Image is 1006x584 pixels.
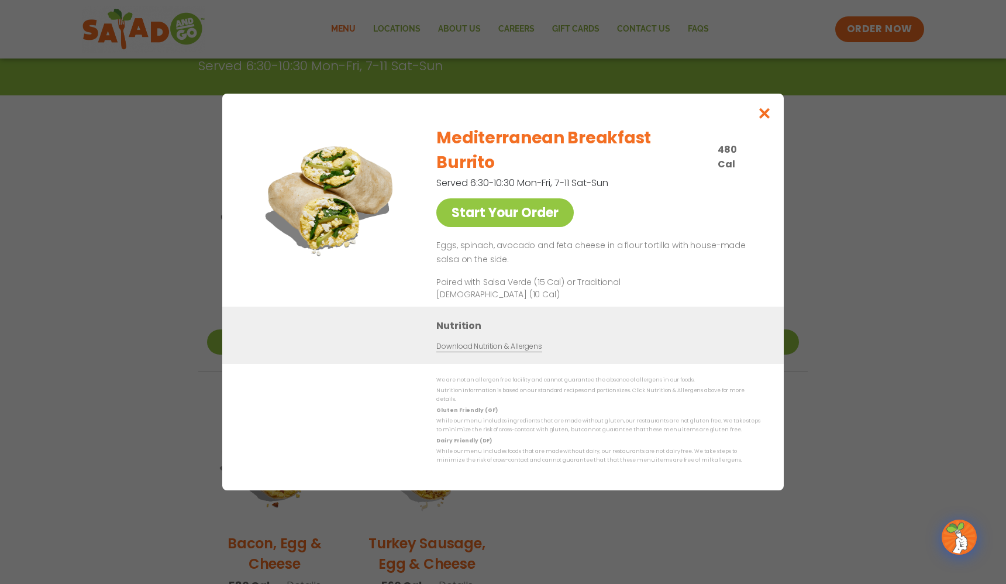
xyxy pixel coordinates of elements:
[436,126,711,175] h2: Mediterranean Breakfast Burrito
[746,94,784,133] button: Close modal
[718,142,756,171] p: 480 Cal
[436,437,491,444] strong: Dairy Friendly (DF)
[436,417,760,435] p: While our menu includes ingredients that are made without gluten, our restaurants are not gluten ...
[436,239,756,267] p: Eggs, spinach, avocado and feta cheese in a flour tortilla with house-made salsa on the side.
[436,318,766,333] h3: Nutrition
[436,341,542,352] a: Download Nutrition & Allergens
[943,521,976,554] img: wpChatIcon
[436,376,760,384] p: We are not an allergen free facility and cannot guarantee the absence of allergens in our foods.
[436,407,497,414] strong: Gluten Friendly (GF)
[249,117,412,281] img: Featured product photo for Mediterranean Breakfast Burrito
[436,198,574,227] a: Start Your Order
[436,447,760,465] p: While our menu includes foods that are made without dairy, our restaurants are not dairy free. We...
[436,176,700,190] p: Served 6:30-10:30 Mon-Fri, 7-11 Sat-Sun
[436,386,760,404] p: Nutrition information is based on our standard recipes and portion sizes. Click Nutrition & Aller...
[436,276,653,301] p: Paired with Salsa Verde (15 Cal) or Traditional [DEMOGRAPHIC_DATA] (10 Cal)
